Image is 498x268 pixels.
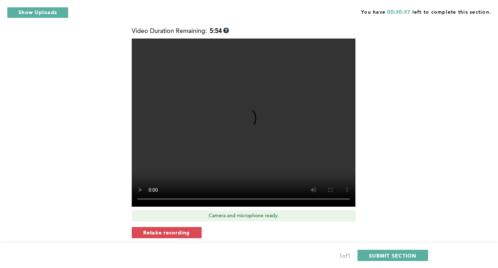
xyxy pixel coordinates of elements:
[358,250,428,261] button: SUBMIT SECTION
[387,10,410,15] span: 00:20:27
[143,229,190,236] span: Retake recording
[132,227,202,238] button: Retake recording
[132,28,229,35] div: Video Duration Remaining:
[369,252,417,259] span: SUBMIT SECTION
[7,7,68,18] button: Show Uploads
[361,7,491,16] span: You have left to complete this section.
[339,252,351,261] div: 1 of 1
[210,28,222,35] b: 5:54
[132,210,356,221] div: Camera and microphone ready.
